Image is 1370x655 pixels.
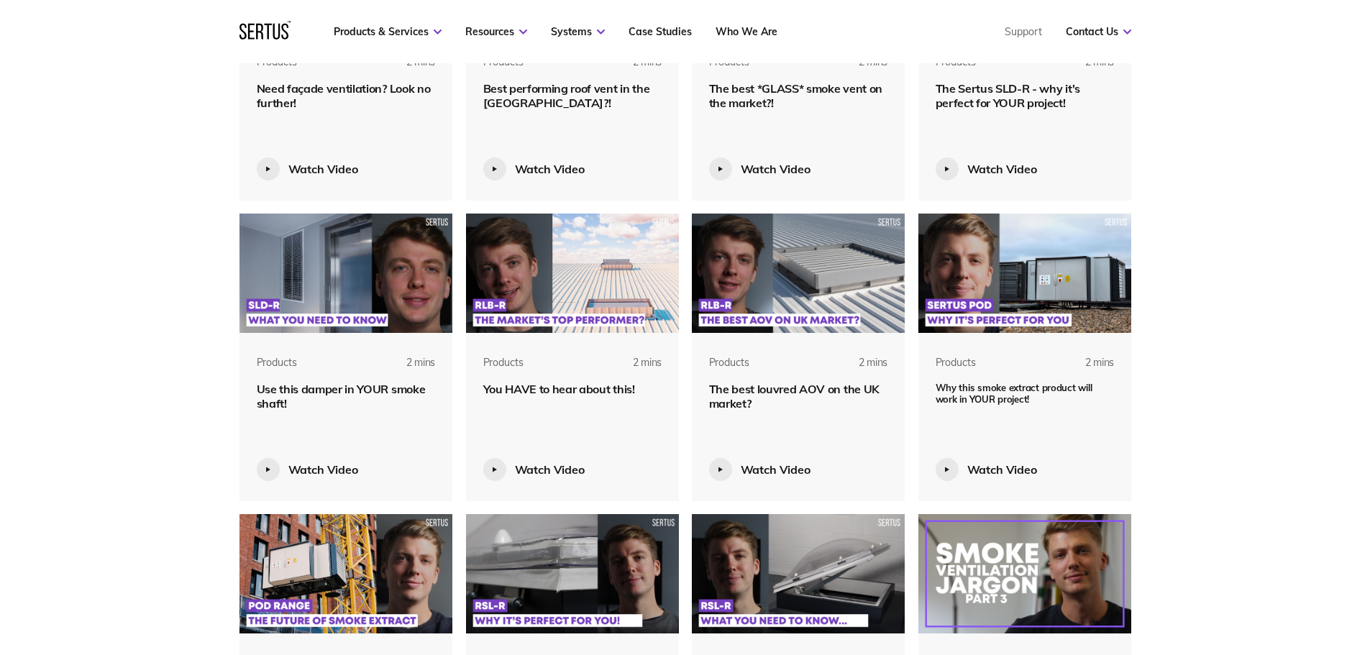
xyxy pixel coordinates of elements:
span: The best *GLASS* smoke vent on the market?! [709,81,882,110]
a: Case Studies [629,25,692,38]
span: The Sertus SLD-R - why it's perfect for YOUR project! [936,81,1080,110]
div: Watch Video [515,462,585,477]
div: Products [936,356,976,370]
div: Watch Video [967,462,1037,477]
div: Products [257,356,297,370]
div: Watch Video [515,162,585,176]
div: Watch Video [741,462,810,477]
span: The best louvred AOV on the UK market? [709,382,880,411]
div: 2 mins [828,55,887,81]
div: 2 mins [1054,356,1114,382]
div: 2 mins [1054,55,1114,81]
div: Watch Video [741,162,810,176]
span: Need façade ventilation? Look no further! [257,81,431,110]
a: Who We Are [716,25,777,38]
div: 2 mins [602,356,662,382]
div: Products [483,356,524,370]
div: Watch Video [288,462,358,477]
span: Best performing roof vent in the [GEOGRAPHIC_DATA]?! [483,81,650,110]
span: Use this damper in YOUR smoke shaft! [257,382,426,411]
div: 2 mins [375,356,435,382]
iframe: Chat Widget [1111,488,1370,655]
div: Watch Video [288,162,358,176]
a: Support [1005,25,1042,38]
div: 2 mins [602,55,662,81]
div: Products [709,356,749,370]
div: Watch Video [967,162,1037,176]
div: 2 mins [375,55,435,81]
a: Products & Services [334,25,442,38]
a: Resources [465,25,527,38]
span: Why this smoke extract product will work in YOUR project! [936,382,1092,405]
a: Contact Us [1066,25,1131,38]
span: You HAVE to hear about this! [483,382,635,396]
div: 2 mins [828,356,887,382]
a: Systems [551,25,605,38]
